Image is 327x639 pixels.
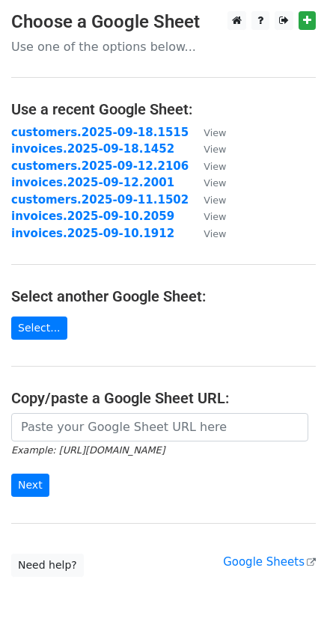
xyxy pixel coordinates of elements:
small: View [204,228,226,239]
a: customers.2025-09-11.1502 [11,193,189,207]
small: View [204,195,226,206]
a: View [189,176,226,189]
h4: Use a recent Google Sheet: [11,100,316,118]
p: Use one of the options below... [11,39,316,55]
h4: Select another Google Sheet: [11,287,316,305]
a: Need help? [11,554,84,577]
small: View [204,211,226,222]
a: invoices.2025-09-12.2001 [11,176,174,189]
a: customers.2025-09-18.1515 [11,126,189,139]
a: invoices.2025-09-10.1912 [11,227,174,240]
a: invoices.2025-09-18.1452 [11,142,174,156]
small: View [204,177,226,189]
input: Next [11,474,49,497]
small: View [204,144,226,155]
a: View [189,210,226,223]
a: customers.2025-09-12.2106 [11,159,189,173]
small: View [204,161,226,172]
small: Example: [URL][DOMAIN_NAME] [11,444,165,456]
a: View [189,159,226,173]
h3: Choose a Google Sheet [11,11,316,33]
a: View [189,126,226,139]
a: View [189,193,226,207]
h4: Copy/paste a Google Sheet URL: [11,389,316,407]
a: Select... [11,317,67,340]
input: Paste your Google Sheet URL here [11,413,308,441]
small: View [204,127,226,138]
a: invoices.2025-09-10.2059 [11,210,174,223]
a: View [189,142,226,156]
a: View [189,227,226,240]
a: Google Sheets [223,555,316,569]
